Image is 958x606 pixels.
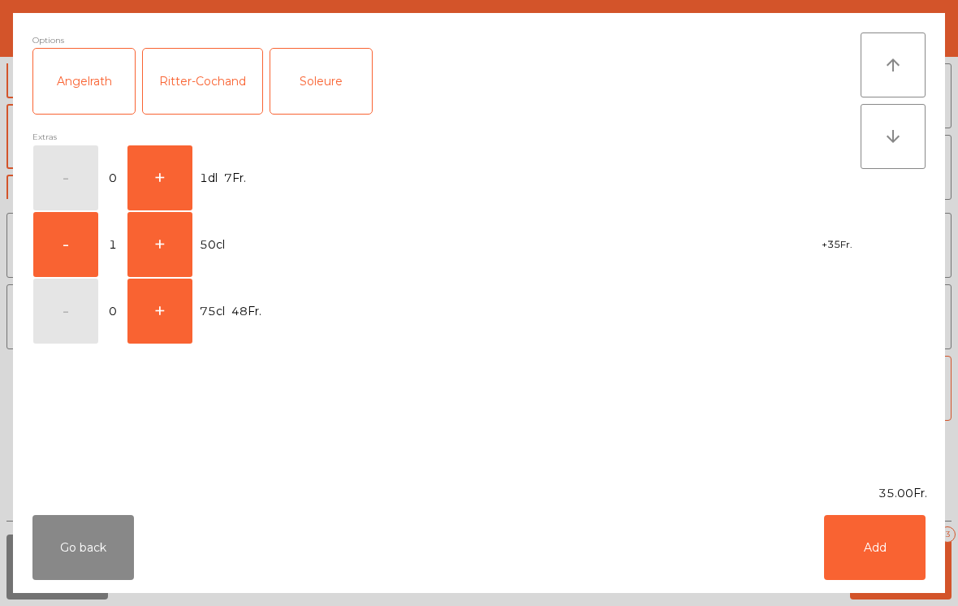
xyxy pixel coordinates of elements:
[32,32,64,48] span: Options
[143,49,262,114] div: Ritter-Cochand
[200,234,225,256] span: 50cl
[200,301,225,322] span: 75cl
[32,129,861,145] div: Extras
[127,145,192,210] button: +
[861,32,926,97] button: arrow_upward
[33,212,98,277] button: -
[127,279,192,344] button: +
[33,49,135,114] div: Angelrath
[100,301,126,322] span: 0
[100,234,126,256] span: 1
[200,167,218,189] span: 1dl
[100,167,126,189] span: 0
[127,212,192,277] button: +
[231,301,261,322] span: 48Fr.
[224,167,246,189] span: 7Fr.
[13,485,945,502] div: 35.00Fr.
[861,104,926,169] button: arrow_downward
[32,515,134,580] button: Go back
[270,49,372,114] div: Soleure
[883,127,903,146] i: arrow_downward
[822,236,852,254] span: +35Fr.
[824,515,926,580] button: Add
[883,55,903,75] i: arrow_upward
